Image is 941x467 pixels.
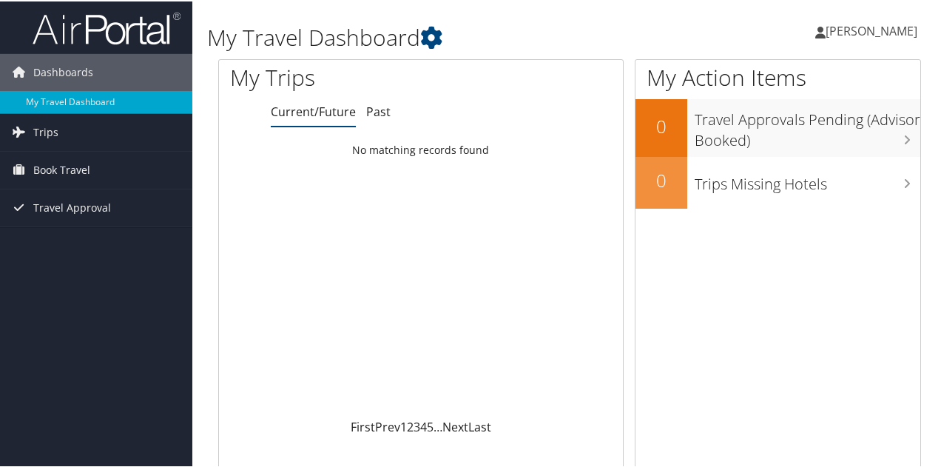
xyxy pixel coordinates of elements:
span: … [434,417,442,434]
a: 0Travel Approvals Pending (Advisor Booked) [635,98,920,155]
h1: My Travel Dashboard [207,21,690,52]
a: 0Trips Missing Hotels [635,155,920,207]
a: 3 [414,417,420,434]
h1: My Trips [230,61,443,92]
h2: 0 [635,112,687,138]
img: airportal-logo.png [33,10,181,44]
span: Trips [33,112,58,149]
h1: My Action Items [635,61,920,92]
h3: Trips Missing Hotels [695,165,920,193]
a: [PERSON_NAME] [815,7,932,52]
td: No matching records found [219,135,623,162]
a: Prev [375,417,400,434]
h3: Travel Approvals Pending (Advisor Booked) [695,101,920,149]
span: Book Travel [33,150,90,187]
a: Next [442,417,468,434]
span: Travel Approval [33,188,111,225]
a: Current/Future [271,102,356,118]
span: [PERSON_NAME] [826,21,917,38]
a: First [351,417,375,434]
a: 1 [400,417,407,434]
a: 5 [427,417,434,434]
a: Past [366,102,391,118]
a: Last [468,417,491,434]
h2: 0 [635,167,687,192]
span: Dashboards [33,53,93,90]
a: 4 [420,417,427,434]
a: 2 [407,417,414,434]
